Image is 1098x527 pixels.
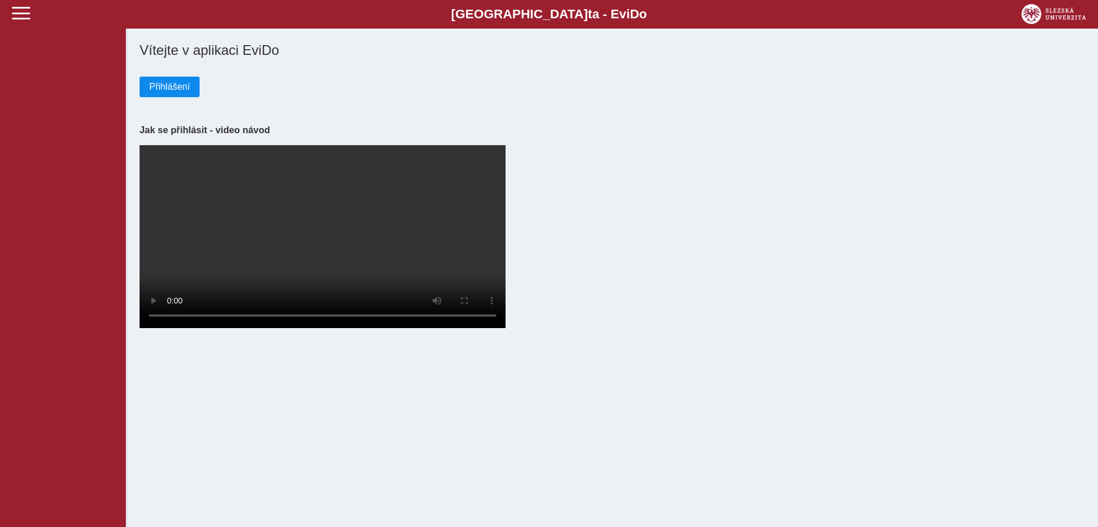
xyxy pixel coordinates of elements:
h1: Vítejte v aplikaci EviDo [140,42,1084,58]
span: o [639,7,647,21]
span: D [630,7,639,21]
h3: Jak se přihlásit - video návod [140,125,1084,135]
span: Přihlášení [149,82,190,92]
button: Přihlášení [140,77,200,97]
span: t [588,7,592,21]
img: logo_web_su.png [1021,4,1086,24]
video: Your browser does not support the video tag. [140,145,506,328]
b: [GEOGRAPHIC_DATA] a - Evi [34,7,1064,22]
